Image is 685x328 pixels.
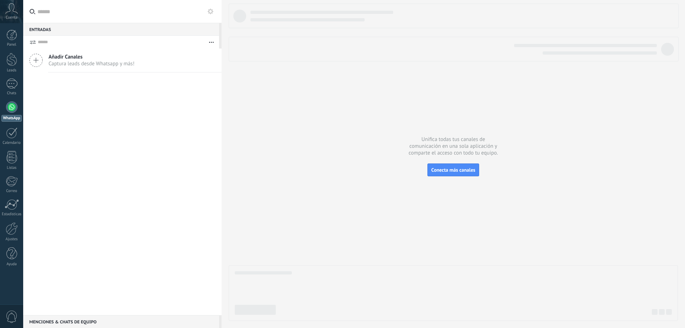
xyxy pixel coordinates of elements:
[431,167,475,173] span: Conecta más canales
[1,212,22,217] div: Estadísticas
[427,163,479,176] button: Conecta más canales
[1,237,22,242] div: Ajustes
[1,42,22,47] div: Panel
[23,23,219,36] div: Entradas
[6,15,17,20] span: Cuenta
[1,166,22,170] div: Listas
[23,315,219,328] div: Menciones & Chats de equipo
[1,91,22,96] div: Chats
[1,189,22,193] div: Correo
[1,141,22,145] div: Calendario
[49,60,135,67] span: Captura leads desde Whatsapp y más!
[1,262,22,267] div: Ayuda
[1,115,22,122] div: WhatsApp
[1,68,22,73] div: Leads
[49,54,135,60] span: Añadir Canales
